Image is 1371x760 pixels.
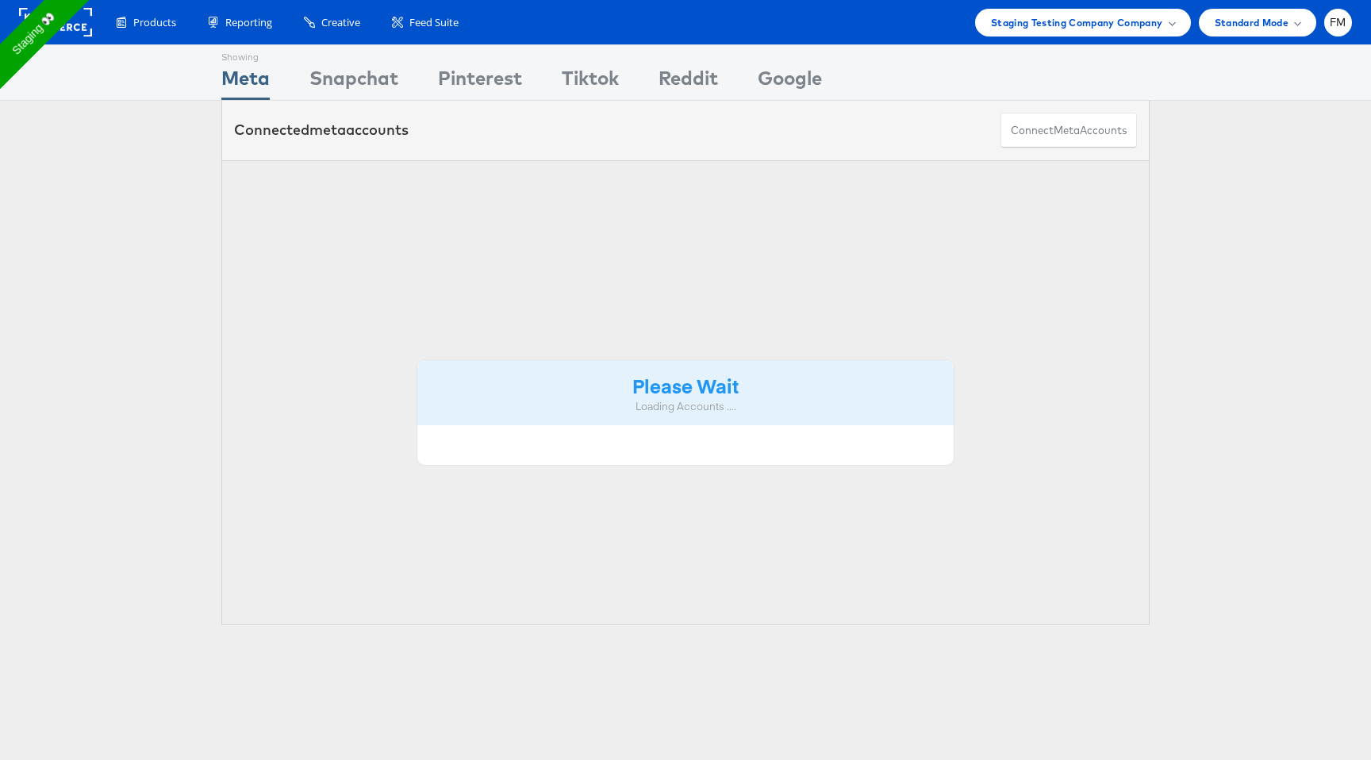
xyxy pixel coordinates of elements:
span: meta [1054,123,1080,138]
span: meta [309,121,346,139]
div: Google [758,64,822,100]
div: Loading Accounts .... [429,399,942,414]
div: Pinterest [438,64,522,100]
span: FM [1330,17,1346,28]
button: ConnectmetaAccounts [1000,113,1137,148]
span: Standard Mode [1215,14,1288,31]
div: Showing [221,45,270,64]
strong: Please Wait [632,372,739,398]
div: Meta [221,64,270,100]
span: Reporting [225,15,272,30]
span: Staging Testing Company Company [991,14,1163,31]
span: Feed Suite [409,15,459,30]
span: Products [133,15,176,30]
div: Reddit [659,64,718,100]
span: Creative [321,15,360,30]
div: Snapchat [309,64,398,100]
div: Connected accounts [234,120,409,140]
div: Tiktok [562,64,619,100]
